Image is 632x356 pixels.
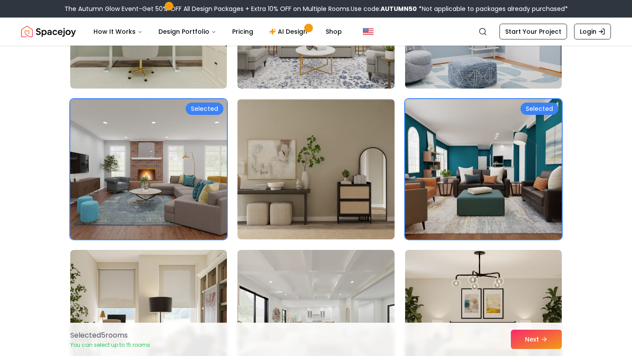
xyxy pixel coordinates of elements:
span: *Not applicable to packages already purchased* [417,4,568,13]
img: Spacejoy Logo [21,23,76,40]
p: Selected 5 room s [70,330,150,341]
button: Next [511,330,562,349]
div: Selected [521,103,558,115]
img: Room room-18 [401,96,566,243]
nav: Main [86,23,349,40]
b: AUTUMN50 [381,4,417,13]
div: Selected [186,103,223,115]
a: Start Your Project [499,24,567,39]
img: Room room-16 [70,99,227,239]
div: The Autumn Glow Event-Get 50% OFF All Design Packages + Extra 10% OFF on Multiple Rooms. [65,4,568,13]
img: United States [363,26,373,37]
span: Use code: [351,4,417,13]
button: Design Portfolio [151,23,223,40]
img: Room room-17 [237,99,394,239]
a: Shop [319,23,349,40]
a: Login [574,24,611,39]
nav: Global [21,18,611,46]
button: How It Works [86,23,150,40]
p: You can select up to 15 rooms [70,342,150,349]
a: Pricing [225,23,260,40]
a: AI Design [262,23,317,40]
a: Spacejoy [21,23,76,40]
